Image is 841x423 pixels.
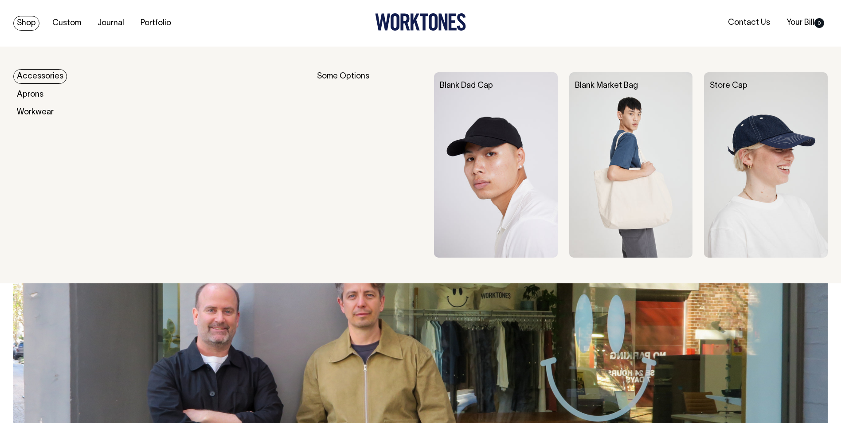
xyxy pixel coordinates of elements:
a: Aprons [13,87,47,102]
a: Accessories [13,69,67,84]
a: Shop [13,16,39,31]
div: Some Options [317,72,423,258]
a: Blank Dad Cap [440,82,493,90]
a: Journal [94,16,128,31]
img: Blank Market Bag [569,72,693,258]
a: Contact Us [724,16,774,30]
img: Blank Dad Cap [434,72,558,258]
a: Custom [49,16,85,31]
span: 0 [814,18,824,28]
a: Store Cap [710,82,747,90]
a: Blank Market Bag [575,82,638,90]
img: Store Cap [704,72,828,258]
a: Your Bill0 [783,16,828,30]
a: Portfolio [137,16,175,31]
a: Workwear [13,105,57,120]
